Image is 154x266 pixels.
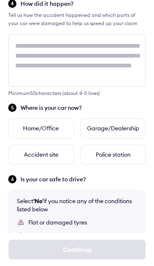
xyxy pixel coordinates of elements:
div: Accident site [8,145,74,164]
div: Deployed airbags [28,231,137,240]
div: Home/Office [8,118,74,138]
div: Minimum 50 characters (about 4-5 lines) [8,90,146,96]
span: Where is your car now? [21,104,146,112]
div: Police station [80,145,146,164]
div: Tell us how the accident happened and which parts of your car were damaged to help us speed up yo... [8,11,146,28]
span: Is your car safe to drive? [21,175,146,183]
b: 'No' [33,197,44,205]
div: Select if you notice any of the conditions listed below [17,197,132,213]
div: Garage/Dealership [80,118,146,138]
div: Flat or damaged tyres [28,218,137,227]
